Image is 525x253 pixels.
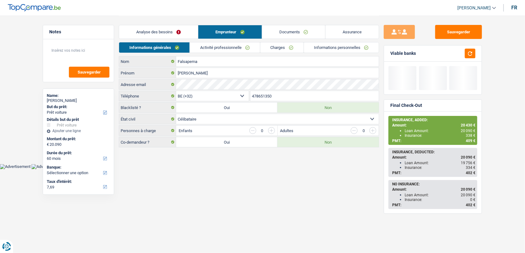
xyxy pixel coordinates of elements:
[466,203,475,207] span: 402 €
[179,129,192,133] label: Enfants
[405,165,475,170] div: Insurance:
[466,165,475,170] span: 334 €
[198,25,262,39] a: Emprunteur
[119,42,190,53] a: Informations générales
[392,171,475,175] div: PMT:
[466,139,475,143] span: 409 €
[461,193,475,197] span: 20 090 €
[8,4,61,12] img: TopCompare Logo
[457,5,491,11] span: [PERSON_NAME]
[466,171,475,175] span: 402 €
[390,51,416,56] div: Viable banks
[392,203,475,207] div: PMT:
[392,150,475,154] div: INSURANCE, DEDUCTED:
[392,155,475,160] div: Amount:
[190,42,260,53] a: Activité professionnelle
[390,103,422,108] div: Final Check-Out
[31,164,62,169] img: Advertisement
[260,42,304,53] a: Charges
[47,165,109,170] label: Banque:
[452,3,496,13] a: [PERSON_NAME]
[47,93,110,98] div: Name:
[405,193,475,197] div: Loan Amount:
[470,198,475,202] span: 0 €
[119,91,176,101] label: Téléphone
[119,114,176,124] label: État civil
[405,198,475,202] div: Insurance:
[461,187,475,192] span: 20 090 €
[511,5,517,11] div: fr
[119,68,176,78] label: Prénom
[47,117,110,122] div: Détails but du prêt
[392,139,475,143] div: PMT:
[119,137,176,147] label: Co-demandeur ?
[47,179,109,184] label: Taux d'intérêt:
[119,25,198,39] a: Analyse des besoins
[304,42,379,53] a: Informations personnelles
[119,126,176,136] label: Personnes à charge
[250,91,379,101] input: 401020304
[119,103,176,112] label: Blacklisté ?
[325,25,379,39] a: Assurance
[461,161,475,165] span: 19 756 €
[392,187,475,192] div: Amount:
[47,129,110,133] div: Ajouter une ligne
[466,133,475,138] span: 338 €
[405,129,475,133] div: Loan Amount:
[47,104,109,109] label: But du prêt:
[277,103,379,112] label: Non
[461,129,475,133] span: 20 090 €
[78,70,101,74] span: Sauvegarder
[435,25,482,39] button: Sauvegarder
[176,103,277,112] label: Oui
[280,129,294,133] label: Adultes
[277,137,379,147] label: Non
[119,56,176,66] label: Nom
[461,123,475,127] span: 20 430 €
[47,142,49,147] span: €
[461,155,475,160] span: 20 090 €
[392,123,475,127] div: Amount:
[49,29,108,35] h5: Notes
[262,25,325,39] a: Documents
[361,129,366,133] div: 0
[47,150,109,155] label: Durée du prêt:
[392,118,475,122] div: INSURANCE, ADDED:
[176,137,277,147] label: Oui
[69,67,109,78] button: Sauvegarder
[47,98,110,103] div: [PERSON_NAME]
[392,182,475,186] div: NO INSURANCE:
[405,133,475,138] div: Insurance:
[47,136,109,141] label: Montant du prêt:
[119,79,176,89] label: Adresse email
[405,161,475,165] div: Loan Amount:
[259,129,265,133] div: 0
